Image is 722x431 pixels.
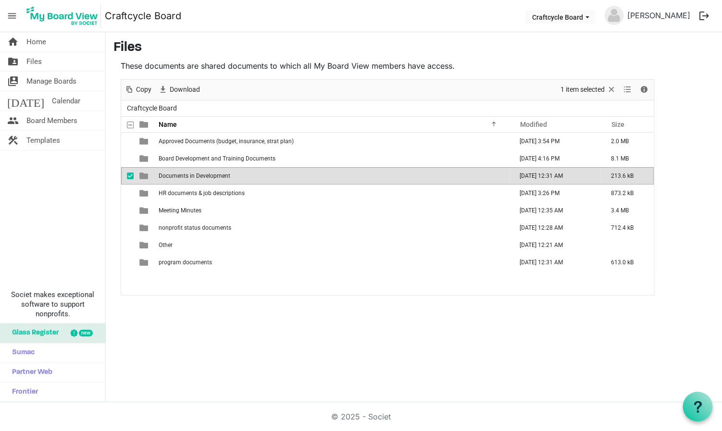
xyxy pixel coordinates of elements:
[26,32,46,51] span: Home
[601,167,654,185] td: 213.6 kB is template cell column header Size
[3,7,21,25] span: menu
[134,236,156,254] td: is template cell column header type
[169,84,201,96] span: Download
[510,236,601,254] td: July 11, 2025 12:21 AM column header Modified
[121,185,134,202] td: checkbox
[24,4,101,28] img: My Board View Logo
[510,133,601,150] td: July 20, 2025 3:54 PM column header Modified
[601,236,654,254] td: is template cell column header Size
[159,155,275,162] span: Board Development and Training Documents
[510,202,601,219] td: September 16, 2025 12:35 AM column header Modified
[156,236,510,254] td: Other is template cell column header Name
[134,167,156,185] td: is template cell column header type
[156,202,510,219] td: Meeting Minutes is template cell column header Name
[121,80,155,100] div: Copy
[331,412,391,421] a: © 2025 - Societ
[636,80,652,100] div: Details
[7,52,19,71] span: folder_shared
[159,138,294,145] span: Approved Documents (budget, insurance, strat plan)
[121,60,654,72] p: These documents are shared documents to which all My Board View members have access.
[79,330,93,336] div: new
[604,6,623,25] img: no-profile-picture.svg
[157,84,202,96] button: Download
[601,150,654,167] td: 8.1 MB is template cell column header Size
[24,4,105,28] a: My Board View Logo
[26,72,76,91] span: Manage Boards
[601,202,654,219] td: 3.4 MB is template cell column header Size
[7,382,38,402] span: Frontier
[7,32,19,51] span: home
[7,363,52,382] span: Partner Web
[105,6,181,25] a: Craftcycle Board
[159,259,212,266] span: program documents
[52,91,80,111] span: Calendar
[26,52,42,71] span: Files
[7,91,44,111] span: [DATE]
[557,80,620,100] div: Clear selection
[7,343,35,362] span: Sumac
[601,254,654,271] td: 613.0 kB is template cell column header Size
[510,167,601,185] td: July 11, 2025 12:31 AM column header Modified
[156,133,510,150] td: Approved Documents (budget, insurance, strat plan) is template cell column header Name
[26,131,60,150] span: Templates
[125,102,179,114] span: Craftcycle Board
[134,150,156,167] td: is template cell column header type
[156,219,510,236] td: nonprofit status documents is template cell column header Name
[155,80,203,100] div: Download
[135,84,152,96] span: Copy
[123,84,153,96] button: Copy
[156,150,510,167] td: Board Development and Training Documents is template cell column header Name
[525,10,595,24] button: Craftcycle Board dropdownbutton
[559,84,618,96] button: Selection
[121,133,134,150] td: checkbox
[113,40,714,56] h3: Files
[121,202,134,219] td: checkbox
[159,242,173,248] span: Other
[601,219,654,236] td: 712.4 kB is template cell column header Size
[520,121,547,128] span: Modified
[121,254,134,271] td: checkbox
[156,167,510,185] td: Documents in Development is template cell column header Name
[121,167,134,185] td: checkbox
[694,6,714,26] button: logout
[510,254,601,271] td: July 11, 2025 12:31 AM column header Modified
[121,236,134,254] td: checkbox
[601,133,654,150] td: 2.0 MB is template cell column header Size
[156,185,510,202] td: HR documents & job descriptions is template cell column header Name
[134,133,156,150] td: is template cell column header type
[7,72,19,91] span: switch_account
[26,111,77,130] span: Board Members
[121,219,134,236] td: checkbox
[134,185,156,202] td: is template cell column header type
[159,172,230,179] span: Documents in Development
[134,202,156,219] td: is template cell column header type
[159,207,201,214] span: Meeting Minutes
[510,185,601,202] td: July 20, 2025 3:26 PM column header Modified
[622,84,633,96] button: View dropdownbutton
[7,111,19,130] span: people
[7,323,59,343] span: Glass Register
[156,254,510,271] td: program documents is template cell column header Name
[601,185,654,202] td: 873.2 kB is template cell column header Size
[611,121,624,128] span: Size
[7,131,19,150] span: construction
[121,150,134,167] td: checkbox
[134,219,156,236] td: is template cell column header type
[623,6,694,25] a: [PERSON_NAME]
[4,290,101,319] span: Societ makes exceptional software to support nonprofits.
[159,190,245,197] span: HR documents & job descriptions
[510,150,601,167] td: July 20, 2025 4:16 PM column header Modified
[134,254,156,271] td: is template cell column header type
[510,219,601,236] td: July 11, 2025 12:28 AM column header Modified
[159,224,231,231] span: nonprofit status documents
[620,80,636,100] div: View
[560,84,606,96] span: 1 item selected
[638,84,651,96] button: Details
[159,121,177,128] span: Name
